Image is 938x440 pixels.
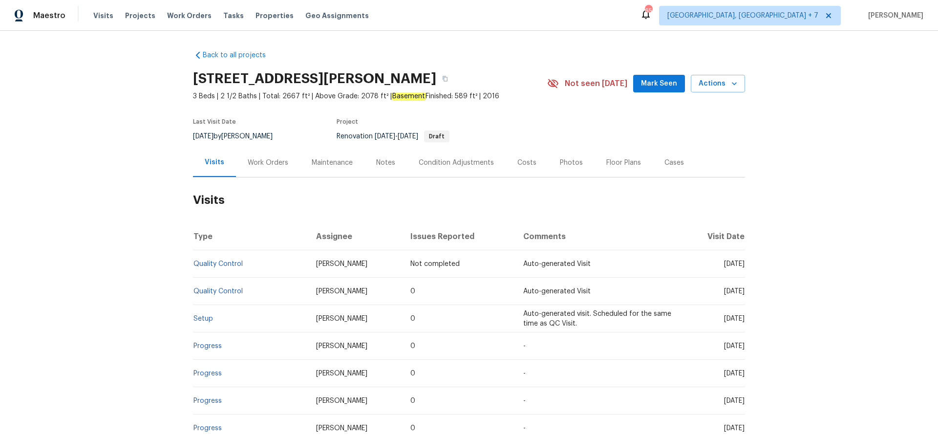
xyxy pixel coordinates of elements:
[724,397,745,404] span: [DATE]
[337,133,449,140] span: Renovation
[193,74,436,84] h2: [STREET_ADDRESS][PERSON_NAME]
[560,158,583,168] div: Photos
[517,158,536,168] div: Costs
[699,78,737,90] span: Actions
[316,343,367,350] span: [PERSON_NAME]
[410,315,415,322] span: 0
[523,397,526,404] span: -
[410,397,415,404] span: 0
[645,6,652,16] div: 65
[515,223,681,250] th: Comments
[193,425,222,432] a: Progress
[523,310,671,327] span: Auto-generated visit. Scheduled for the same time as QC Visit.
[316,315,367,322] span: [PERSON_NAME]
[193,370,222,377] a: Progress
[193,91,547,101] span: 3 Beds | 2 1/2 Baths | Total: 2667 ft² | Above Grade: 2078 ft² | Finished: 589 ft² | 2016
[633,75,685,93] button: Mark Seen
[193,50,287,60] a: Back to all projects
[337,119,358,125] span: Project
[398,133,418,140] span: [DATE]
[316,397,367,404] span: [PERSON_NAME]
[375,133,395,140] span: [DATE]
[403,223,515,250] th: Issues Reported
[33,11,65,21] span: Maestro
[864,11,923,21] span: [PERSON_NAME]
[248,158,288,168] div: Work Orders
[375,133,418,140] span: -
[724,425,745,432] span: [DATE]
[724,288,745,295] span: [DATE]
[193,133,213,140] span: [DATE]
[193,177,745,223] h2: Visits
[193,131,284,142] div: by [PERSON_NAME]
[681,223,745,250] th: Visit Date
[606,158,641,168] div: Floor Plans
[436,70,454,88] button: Copy Address
[523,343,526,350] span: -
[410,261,460,267] span: Not completed
[425,133,448,139] span: Draft
[523,370,526,377] span: -
[664,158,684,168] div: Cases
[305,11,369,21] span: Geo Assignments
[316,288,367,295] span: [PERSON_NAME]
[523,288,591,295] span: Auto-generated Visit
[523,425,526,432] span: -
[223,12,244,19] span: Tasks
[523,261,591,267] span: Auto-generated Visit
[724,261,745,267] span: [DATE]
[193,397,222,404] a: Progress
[205,157,224,167] div: Visits
[125,11,155,21] span: Projects
[641,78,677,90] span: Mark Seen
[724,370,745,377] span: [DATE]
[312,158,353,168] div: Maintenance
[565,79,627,88] span: Not seen [DATE]
[308,223,403,250] th: Assignee
[376,158,395,168] div: Notes
[316,370,367,377] span: [PERSON_NAME]
[724,343,745,350] span: [DATE]
[724,315,745,322] span: [DATE]
[316,261,367,267] span: [PERSON_NAME]
[667,11,818,21] span: [GEOGRAPHIC_DATA], [GEOGRAPHIC_DATA] + 7
[691,75,745,93] button: Actions
[410,288,415,295] span: 0
[419,158,494,168] div: Condition Adjustments
[193,119,236,125] span: Last Visit Date
[167,11,212,21] span: Work Orders
[392,92,426,100] em: Basement
[193,343,222,350] a: Progress
[193,223,308,250] th: Type
[316,425,367,432] span: [PERSON_NAME]
[193,261,243,267] a: Quality Control
[193,315,213,322] a: Setup
[410,425,415,432] span: 0
[93,11,113,21] span: Visits
[410,343,415,350] span: 0
[256,11,294,21] span: Properties
[410,370,415,377] span: 0
[193,288,243,295] a: Quality Control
